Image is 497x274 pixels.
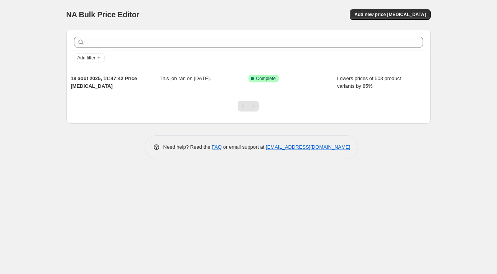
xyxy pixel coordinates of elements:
span: 18 août 2025, 11:47:42 Price [MEDICAL_DATA] [71,75,137,89]
span: Add filter [77,55,95,61]
button: Add new price [MEDICAL_DATA] [350,9,430,20]
span: This job ran on [DATE]. [160,75,211,81]
a: FAQ [212,144,222,150]
span: Lowers prices of 503 product variants by 85% [337,75,401,89]
span: Add new price [MEDICAL_DATA] [354,11,426,18]
span: Need help? Read the [163,144,212,150]
button: Add filter [74,53,105,62]
span: Complete [256,75,276,82]
span: NA Bulk Price Editor [66,10,140,19]
span: or email support at [222,144,266,150]
nav: Pagination [238,101,259,112]
a: [EMAIL_ADDRESS][DOMAIN_NAME] [266,144,350,150]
